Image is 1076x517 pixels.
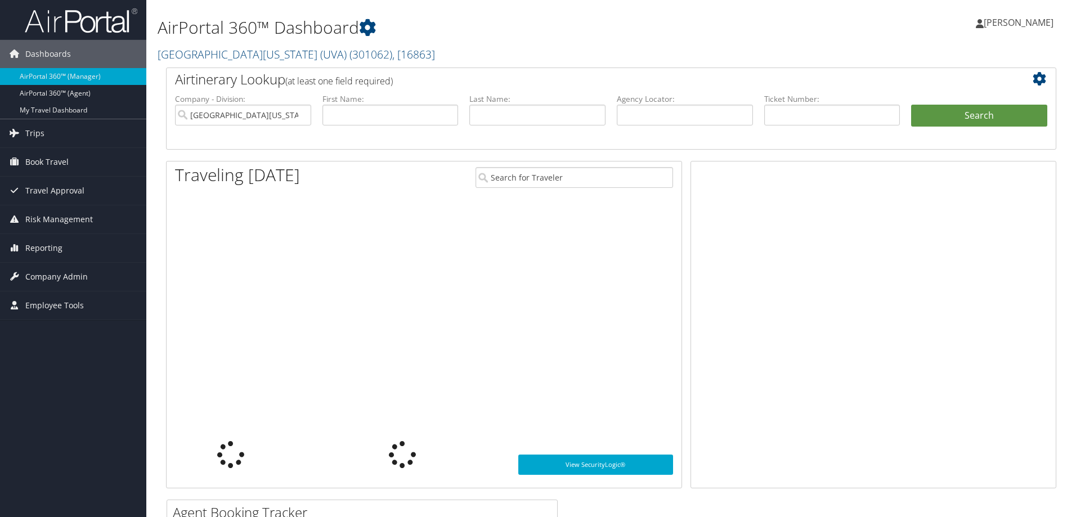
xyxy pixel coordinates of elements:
[469,93,606,105] label: Last Name:
[476,167,673,188] input: Search for Traveler
[976,6,1065,39] a: [PERSON_NAME]
[285,75,393,87] span: (at least one field required)
[518,455,673,475] a: View SecurityLogic®
[984,16,1053,29] span: [PERSON_NAME]
[25,7,137,34] img: airportal-logo.png
[25,263,88,291] span: Company Admin
[25,234,62,262] span: Reporting
[175,163,300,187] h1: Traveling [DATE]
[322,93,459,105] label: First Name:
[25,40,71,68] span: Dashboards
[617,93,753,105] label: Agency Locator:
[392,47,435,62] span: , [ 16863 ]
[911,105,1047,127] button: Search
[158,16,763,39] h1: AirPortal 360™ Dashboard
[349,47,392,62] span: ( 301062 )
[158,47,435,62] a: [GEOGRAPHIC_DATA][US_STATE] (UVA)
[25,119,44,147] span: Trips
[175,70,973,89] h2: Airtinerary Lookup
[25,148,69,176] span: Book Travel
[25,291,84,320] span: Employee Tools
[25,205,93,233] span: Risk Management
[175,93,311,105] label: Company - Division:
[764,93,900,105] label: Ticket Number:
[25,177,84,205] span: Travel Approval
